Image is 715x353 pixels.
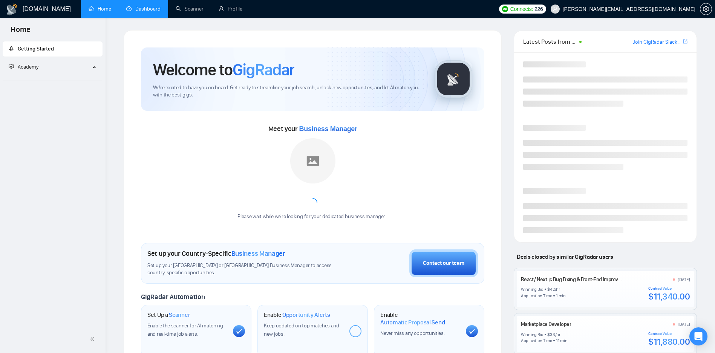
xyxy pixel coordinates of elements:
h1: Set up your Country-Specific [147,249,285,258]
h1: Enable [380,311,460,326]
div: Contract Value [648,332,690,336]
div: /hr [555,332,560,338]
button: setting [700,3,712,15]
div: Please wait while we're looking for your dedicated business manager... [233,213,392,220]
span: Never miss any opportunities. [380,330,444,336]
span: Deals closed by similar GigRadar users [514,250,616,263]
a: React / Next.js Bug Fixing & Front-End Improvements (Full Stack, TypeScript, Supabase) [521,276,707,283]
a: Marketplace Developer [521,321,571,327]
h1: Enable [264,311,330,319]
button: Contact our team [409,249,478,277]
span: Enable the scanner for AI matching and real-time job alerts. [147,322,223,337]
div: Contact our team [423,259,464,267]
div: [DATE] [678,321,690,327]
span: fund-projection-screen [9,64,14,69]
div: Open Intercom Messenger [689,327,707,345]
img: logo [6,3,18,15]
span: 226 [534,5,543,13]
div: $ [547,332,550,338]
img: upwork-logo.png [502,6,508,12]
div: Winning Bid [521,332,544,338]
div: $11,880.00 [648,336,690,347]
div: $ [547,286,550,292]
span: setting [700,6,712,12]
div: 33 [550,332,555,338]
span: export [683,38,687,44]
span: double-left [90,335,97,343]
a: Join GigRadar Slack Community [633,38,681,46]
div: Contract Value [648,286,690,291]
span: GigRadar Automation [141,293,205,301]
div: 42 [550,286,555,292]
div: Application Time [521,293,552,299]
div: Winning Bid [521,286,544,292]
span: Automatic Proposal Send [380,319,445,326]
span: Connects: [510,5,533,13]
span: Set up your [GEOGRAPHIC_DATA] or [GEOGRAPHIC_DATA] Business Manager to access country-specific op... [147,262,346,277]
span: Meet your [268,125,357,133]
a: export [683,38,687,45]
span: Latest Posts from the GigRadar Community [523,37,577,46]
span: Getting Started [18,46,54,52]
div: /hr [555,286,560,292]
div: $11,340.00 [648,291,690,302]
span: user [553,6,558,12]
span: Business Manager [231,249,285,258]
h1: Set Up a [147,311,190,319]
span: loading [306,197,319,209]
span: Academy [9,64,38,70]
span: Opportunity Alerts [282,311,330,319]
li: Getting Started [3,41,103,57]
span: Academy [18,64,38,70]
a: searchScanner [176,6,204,12]
li: Academy Homepage [3,78,103,83]
div: 1 min [556,293,566,299]
span: We're excited to have you on board. Get ready to streamline your job search, unlock new opportuni... [153,84,423,99]
span: Business Manager [299,125,357,133]
img: placeholder.png [290,138,335,183]
span: Home [5,24,37,40]
span: Keep updated on top matches and new jobs. [264,322,339,337]
div: [DATE] [678,277,690,283]
div: 11 min [556,338,568,344]
div: Application Time [521,338,552,344]
a: homeHome [89,6,111,12]
img: gigradar-logo.png [435,60,472,98]
h1: Welcome to [153,60,294,80]
span: GigRadar [233,60,294,80]
a: userProfile [219,6,242,12]
span: rocket [9,46,14,51]
a: setting [700,6,712,12]
a: dashboardDashboard [126,6,161,12]
span: Scanner [169,311,190,319]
